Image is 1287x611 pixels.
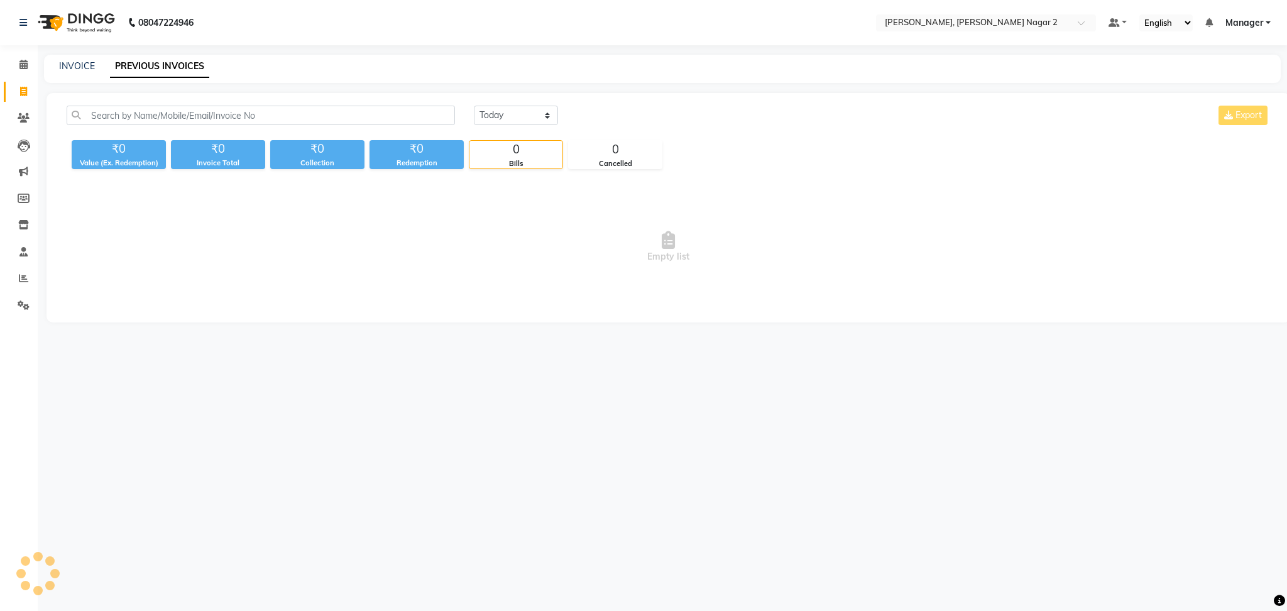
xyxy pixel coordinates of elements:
[110,55,209,78] a: PREVIOUS INVOICES
[469,158,562,169] div: Bills
[59,60,95,72] a: INVOICE
[1225,16,1263,30] span: Manager
[138,5,194,40] b: 08047224946
[370,140,464,158] div: ₹0
[67,184,1270,310] span: Empty list
[270,140,364,158] div: ₹0
[72,158,166,168] div: Value (Ex. Redemption)
[370,158,464,168] div: Redemption
[469,141,562,158] div: 0
[72,140,166,158] div: ₹0
[171,158,265,168] div: Invoice Total
[569,141,662,158] div: 0
[67,106,455,125] input: Search by Name/Mobile/Email/Invoice No
[569,158,662,169] div: Cancelled
[270,158,364,168] div: Collection
[171,140,265,158] div: ₹0
[32,5,118,40] img: logo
